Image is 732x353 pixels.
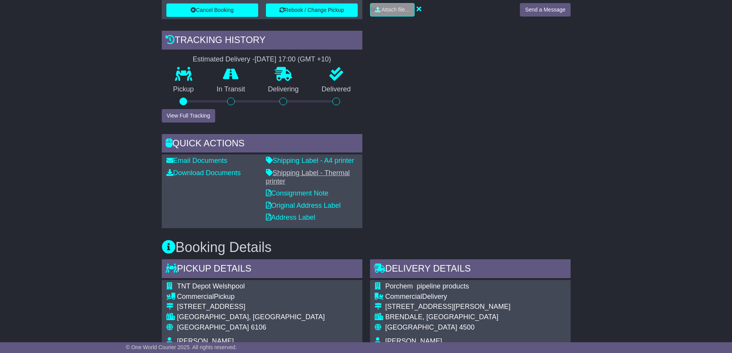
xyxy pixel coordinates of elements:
[266,189,329,197] a: Consignment Note
[126,344,237,350] span: © One World Courier 2025. All rights reserved.
[162,259,362,280] div: Pickup Details
[520,3,570,17] button: Send a Message
[385,303,511,311] div: [STREET_ADDRESS][PERSON_NAME]
[266,214,315,221] a: Address Label
[266,3,358,17] button: Rebook / Change Pickup
[166,3,258,17] button: Cancel Booking
[162,240,571,255] h3: Booking Details
[162,109,215,123] button: View Full Tracking
[266,157,354,164] a: Shipping Label - A4 printer
[177,293,325,301] div: Pickup
[385,282,469,290] span: Porchem pipeline products
[255,55,331,64] div: [DATE] 17:00 (GMT +10)
[385,313,511,322] div: BRENDALE, [GEOGRAPHIC_DATA]
[266,202,341,209] a: Original Address Label
[177,313,325,322] div: [GEOGRAPHIC_DATA], [GEOGRAPHIC_DATA]
[162,134,362,155] div: Quick Actions
[266,169,350,185] a: Shipping Label - Thermal printer
[385,323,457,331] span: [GEOGRAPHIC_DATA]
[385,337,442,345] span: [PERSON_NAME]
[370,259,571,280] div: Delivery Details
[459,323,475,331] span: 4500
[177,323,249,331] span: [GEOGRAPHIC_DATA]
[257,85,310,94] p: Delivering
[310,85,362,94] p: Delivered
[177,293,214,300] span: Commercial
[177,337,234,345] span: [PERSON_NAME]
[166,157,227,164] a: Email Documents
[251,323,266,331] span: 6106
[385,293,511,301] div: Delivery
[385,293,422,300] span: Commercial
[166,169,241,177] a: Download Documents
[162,31,362,51] div: Tracking history
[162,85,206,94] p: Pickup
[205,85,257,94] p: In Transit
[177,282,245,290] span: TNT Depot Welshpool
[162,55,362,64] div: Estimated Delivery -
[177,303,325,311] div: [STREET_ADDRESS]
